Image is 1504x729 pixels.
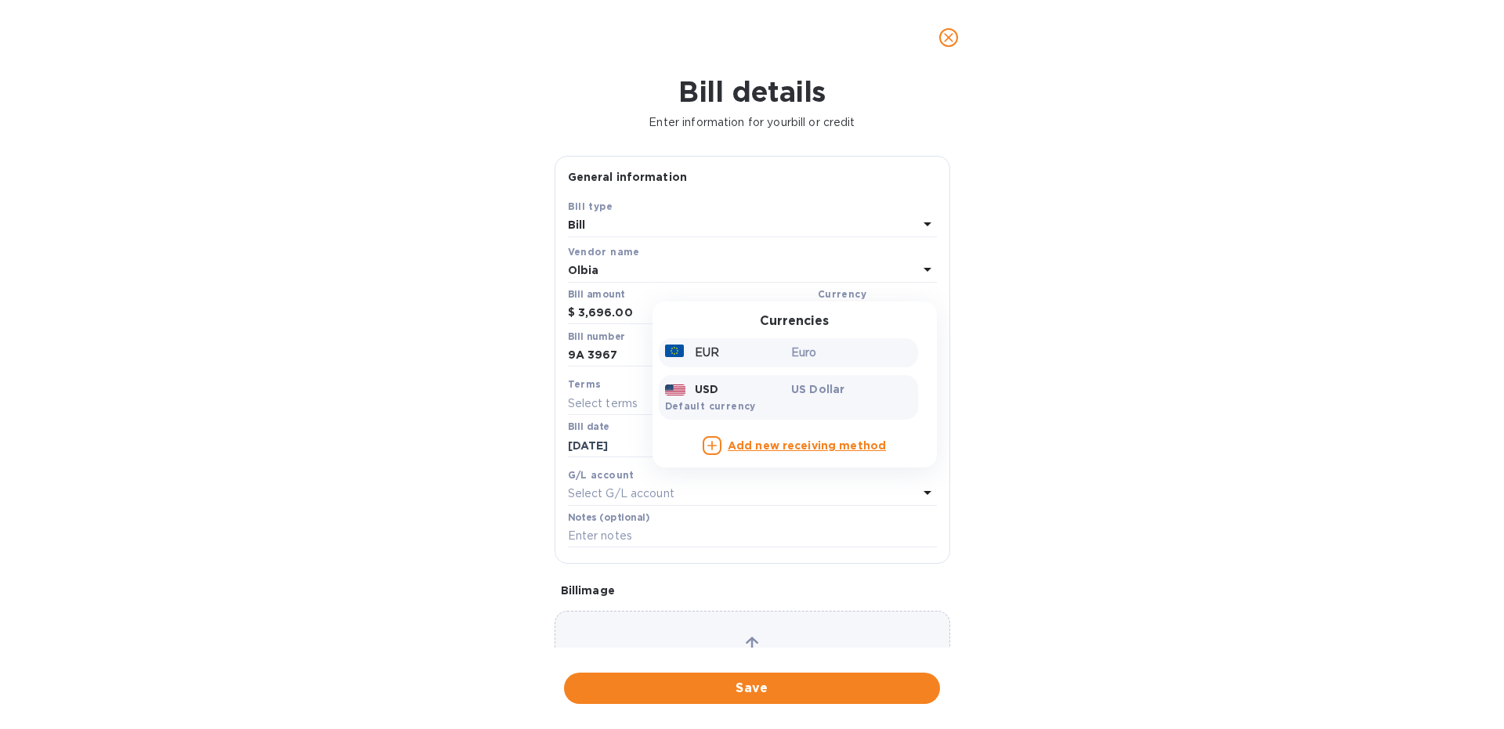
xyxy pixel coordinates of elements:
[760,314,829,329] h3: Currencies
[695,345,719,361] p: EUR
[561,583,944,598] p: Bill image
[568,200,613,212] b: Bill type
[568,171,688,183] b: General information
[568,290,624,299] label: Bill amount
[791,381,912,397] p: US Dollar
[13,75,1491,108] h1: Bill details
[564,673,940,704] button: Save
[568,378,602,390] b: Terms
[568,423,609,432] label: Bill date
[568,434,716,457] input: Select date
[568,395,638,412] p: Select terms
[568,264,599,276] b: Olbia
[568,525,937,548] input: Enter notes
[930,19,967,56] button: close
[578,301,812,325] input: $ Enter bill amount
[818,288,866,300] b: Currency
[791,345,912,361] p: Euro
[13,114,1491,131] p: Enter information for your bill or credit
[568,344,937,367] input: Enter bill number
[568,301,578,325] div: $
[568,513,650,522] label: Notes (optional)
[568,469,634,481] b: G/L account
[568,218,586,231] b: Bill
[577,679,927,698] span: Save
[568,332,624,341] label: Bill number
[728,439,886,452] b: Add new receiving method
[568,246,640,258] b: Vendor name
[695,381,718,397] p: USD
[665,400,756,412] b: Default currency
[665,384,686,395] img: USD
[568,485,674,502] p: Select G/L account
